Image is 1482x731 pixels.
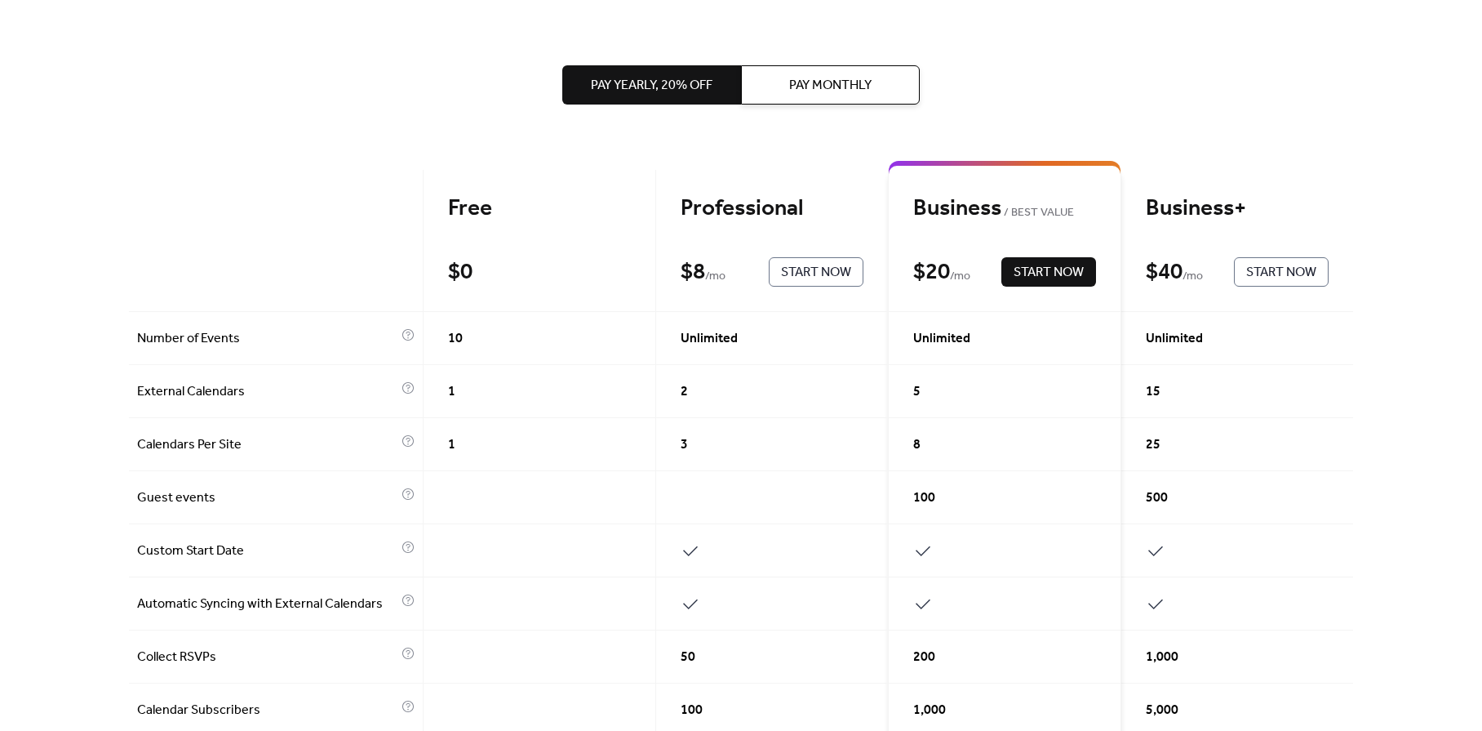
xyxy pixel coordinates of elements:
[1234,257,1329,287] button: Start Now
[448,329,463,349] span: 10
[913,258,950,287] div: $ 20
[137,329,397,349] span: Number of Events
[681,382,688,402] span: 2
[137,542,397,561] span: Custom Start Date
[1146,648,1178,667] span: 1,000
[681,648,695,667] span: 50
[781,263,851,283] span: Start Now
[913,648,935,667] span: 200
[681,329,738,349] span: Unlimited
[137,701,397,720] span: Calendar Subscribers
[137,488,397,508] span: Guest events
[137,648,397,667] span: Collect RSVPs
[681,194,863,223] div: Professional
[137,595,397,614] span: Automatic Syncing with External Calendars
[1001,203,1074,223] span: BEST VALUE
[1146,194,1329,223] div: Business+
[1146,435,1160,455] span: 25
[913,488,935,508] span: 100
[789,76,872,96] span: Pay Monthly
[448,194,631,223] div: Free
[1001,257,1096,287] button: Start Now
[448,258,473,287] div: $ 0
[1146,258,1182,287] div: $ 40
[681,701,703,720] span: 100
[562,65,741,105] button: Pay Yearly, 20% off
[705,267,725,287] span: / mo
[591,76,712,96] span: Pay Yearly, 20% off
[448,435,455,455] span: 1
[913,382,921,402] span: 5
[913,435,921,455] span: 8
[769,257,863,287] button: Start Now
[448,382,455,402] span: 1
[1146,701,1178,720] span: 5,000
[681,435,688,455] span: 3
[137,382,397,402] span: External Calendars
[1246,263,1316,283] span: Start Now
[913,701,946,720] span: 1,000
[681,258,705,287] div: $ 8
[950,267,970,287] span: / mo
[1146,488,1168,508] span: 500
[1014,263,1084,283] span: Start Now
[1146,329,1203,349] span: Unlimited
[913,194,1096,223] div: Business
[1146,382,1160,402] span: 15
[137,435,397,455] span: Calendars Per Site
[741,65,920,105] button: Pay Monthly
[913,329,970,349] span: Unlimited
[1182,267,1203,287] span: / mo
